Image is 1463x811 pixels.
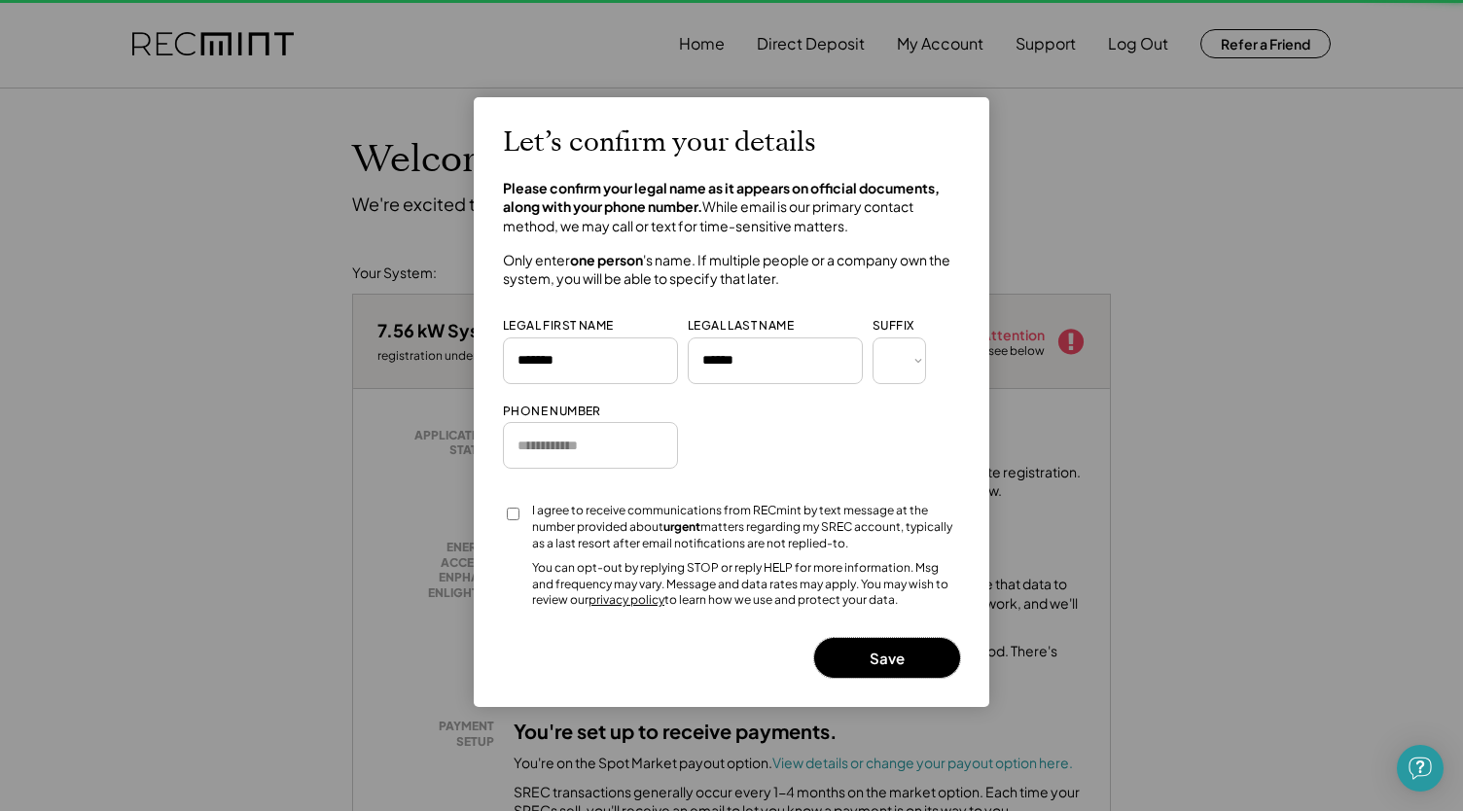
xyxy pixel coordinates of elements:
[503,251,960,289] h4: Only enter 's name. If multiple people or a company own the system, you will be able to specify t...
[688,318,794,335] div: LEGAL LAST NAME
[589,592,664,607] a: privacy policy
[532,503,960,551] div: I agree to receive communications from RECmint by text message at the number provided about matte...
[503,179,942,216] strong: Please confirm your legal name as it appears on official documents, along with your phone number.
[814,638,960,678] button: Save
[1397,745,1444,792] div: Open Intercom Messenger
[503,404,601,420] div: PHONE NUMBER
[532,560,960,609] div: You can opt-out by replying STOP or reply HELP for more information. Msg and frequency may vary. ...
[873,318,913,335] div: SUFFIX
[663,519,700,534] strong: urgent
[503,318,613,335] div: LEGAL FIRST NAME
[503,179,960,236] h4: While email is our primary contact method, we may call or text for time-sensitive matters.
[503,126,816,159] h2: Let’s confirm your details
[570,251,643,268] strong: one person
